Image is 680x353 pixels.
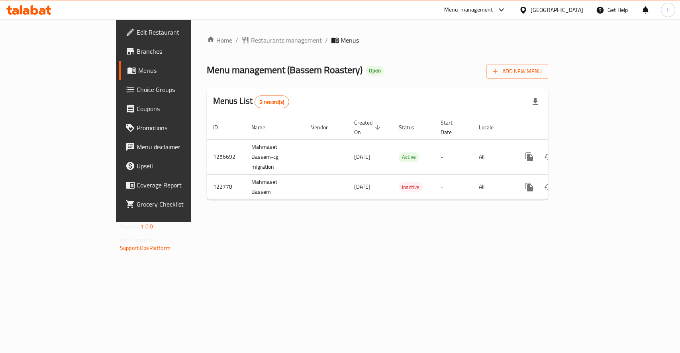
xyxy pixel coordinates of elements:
h2: Menus List [213,95,289,108]
button: Change Status [539,177,558,197]
span: Version: [120,221,139,232]
a: Coupons [119,99,229,118]
span: Get support on: [120,235,157,245]
div: [GEOGRAPHIC_DATA] [531,6,583,14]
div: Menu-management [444,5,493,15]
span: Inactive [399,183,423,192]
a: Choice Groups [119,80,229,99]
span: Upsell [137,161,223,171]
td: - [434,139,472,174]
table: enhanced table [207,115,603,200]
span: Status [399,123,425,132]
button: Change Status [539,147,558,166]
a: Promotions [119,118,229,137]
span: Menus [138,66,223,75]
span: Promotions [137,123,223,133]
span: Grocery Checklist [137,199,223,209]
span: 1.0.0 [141,221,153,232]
div: Export file [526,92,545,111]
span: Created On [354,118,383,137]
a: Grocery Checklist [119,195,229,214]
span: Edit Restaurant [137,27,223,37]
button: more [520,177,539,197]
a: Coverage Report [119,176,229,195]
td: Mahmaset Bassem [245,174,305,199]
div: Open [366,66,384,76]
span: [DATE] [354,152,370,162]
span: Menu disclaimer [137,142,223,152]
li: / [235,35,238,45]
span: 2 record(s) [255,98,289,106]
span: Add New Menu [493,66,542,76]
span: Active [399,152,419,162]
span: Coupons [137,104,223,113]
span: Open [366,67,384,74]
span: F [666,6,669,14]
span: ID [213,123,228,132]
span: Vendor [311,123,338,132]
td: - [434,174,472,199]
span: [DATE] [354,181,370,192]
span: Start Date [441,118,463,137]
a: Support.OpsPlatform [120,243,170,253]
td: All [472,174,513,199]
th: Actions [513,115,603,140]
a: Menus [119,61,229,80]
div: Total records count [255,96,289,108]
span: Name [251,123,276,132]
span: Branches [137,47,223,56]
a: Menu disclaimer [119,137,229,156]
button: Add New Menu [486,64,548,79]
span: Restaurants management [251,35,322,45]
nav: breadcrumb [207,35,548,45]
a: Edit Restaurant [119,23,229,42]
li: / [325,35,328,45]
span: Choice Groups [137,85,223,94]
td: Mahmaset Bassem-cg migration [245,139,305,174]
span: Menu management ( Bassem Roastery ) [207,61,363,79]
span: Locale [479,123,504,132]
span: Coverage Report [137,180,223,190]
span: Menus [341,35,359,45]
td: All [472,139,513,174]
a: Restaurants management [241,35,322,45]
div: Inactive [399,182,423,192]
button: more [520,147,539,166]
a: Upsell [119,156,229,176]
a: Branches [119,42,229,61]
